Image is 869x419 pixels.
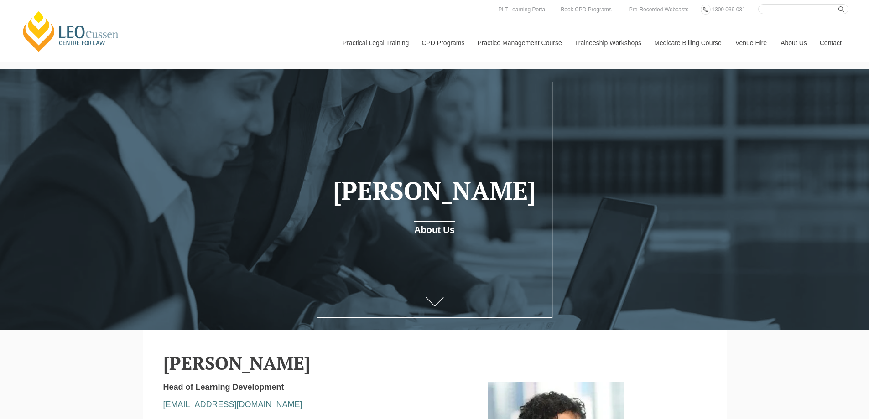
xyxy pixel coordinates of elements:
span: 1300 039 031 [712,6,745,13]
a: [EMAIL_ADDRESS][DOMAIN_NAME] [163,400,302,409]
a: Practical Legal Training [336,23,415,62]
h1: [PERSON_NAME] [330,177,539,205]
strong: Head of Learning Development [163,383,284,392]
a: Practice Management Course [471,23,568,62]
a: Traineeship Workshops [568,23,647,62]
a: [PERSON_NAME] Centre for Law [21,10,121,53]
a: 1300 039 031 [709,5,747,15]
a: PLT Learning Portal [496,5,549,15]
a: Venue Hire [729,23,774,62]
a: Book CPD Programs [558,5,614,15]
a: About Us [414,221,455,239]
h2: [PERSON_NAME] [163,353,706,373]
a: Contact [813,23,848,62]
a: CPD Programs [415,23,470,62]
a: About Us [774,23,813,62]
a: Medicare Billing Course [647,23,729,62]
a: Pre-Recorded Webcasts [627,5,691,15]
